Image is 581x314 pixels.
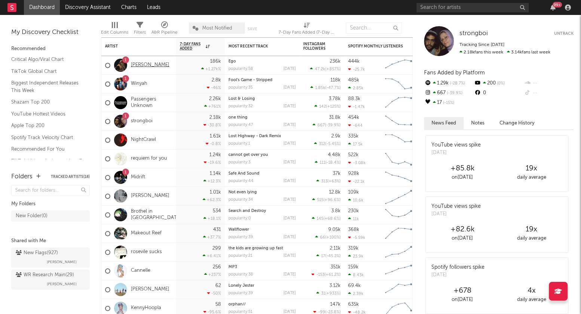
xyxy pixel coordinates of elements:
[348,171,359,176] div: 928k
[228,209,296,213] div: Search and Destroy
[431,271,485,279] div: [DATE]
[215,302,221,307] div: 58
[283,198,296,202] div: [DATE]
[228,228,296,232] div: Wallflower
[228,78,296,82] div: Fool's Game - Stripped
[348,78,359,83] div: 485k
[228,78,273,82] a: Fool's Game - Stripped
[228,284,254,288] a: Lonely Jester
[431,149,481,157] div: [DATE]
[315,160,341,165] div: ( )
[431,141,481,149] div: YouTube views spike
[303,42,329,51] div: Instagram Followers
[131,137,156,143] a: NightCrawl
[382,131,415,150] svg: Chart title
[131,305,161,311] a: KennyHoopla
[348,179,365,184] div: -22.1k
[51,175,90,179] button: Tracked Artists(18)
[283,104,296,108] div: [DATE]
[131,209,181,221] a: Brothel in [GEOGRAPHIC_DATA]
[134,28,146,37] div: Filters
[131,286,169,293] a: [PERSON_NAME]
[228,172,259,176] a: Safe And Sound
[431,264,485,271] div: Spotify followers spike
[283,179,296,183] div: [DATE]
[213,209,221,213] div: 534
[348,283,361,288] div: 69.4k
[348,153,359,157] div: 522k
[348,115,359,120] div: 454k
[449,81,465,86] span: -28.7 %
[16,271,74,280] div: WR Research Main ( 29 )
[310,85,341,90] div: ( )
[228,97,296,101] div: Lost & Losing
[348,142,363,147] div: 17.5k
[459,30,488,37] span: strongboi
[228,134,296,138] div: Lost Highway - Dark Remix
[203,253,221,258] div: +6.41 %
[316,273,325,277] span: -153
[326,142,339,146] span: -5.45 %
[131,81,147,87] a: Winyah
[314,141,341,146] div: ( )
[228,198,253,202] div: popularity: 34
[428,173,497,182] div: on [DATE]
[279,19,335,40] div: 7-Day Fans Added (7-Day Fans Added)
[428,234,497,243] div: on [DATE]
[228,86,253,90] div: popularity: 35
[416,3,529,12] input: Search for artists
[209,115,221,120] div: 2.18k
[348,265,359,270] div: 159k
[228,265,296,269] div: MP3
[248,27,257,31] button: Save
[310,67,341,71] div: ( )
[210,190,221,195] div: 1.01k
[321,292,325,296] span: 31
[428,295,497,304] div: on [DATE]
[459,50,503,55] span: 2.18k fans this week
[333,171,341,176] div: 37k
[101,19,128,40] div: Edit Columns
[210,171,221,176] div: 1.14k
[228,246,296,250] div: the kids are growing up fast
[47,258,77,267] span: [PERSON_NAME]
[203,123,221,127] div: -30.8 %
[228,104,253,108] div: popularity: 32
[228,67,253,71] div: popularity: 58
[204,104,221,109] div: +761 %
[212,78,221,83] div: 2.8k
[497,234,566,243] div: daily average
[382,75,415,93] svg: Chart title
[424,88,474,98] div: 667
[283,160,296,164] div: [DATE]
[283,216,296,221] div: [DATE]
[348,273,364,277] div: 8.43k
[131,230,162,237] a: Makeout Reef
[228,273,253,277] div: popularity: 38
[215,283,221,288] div: 62
[328,227,341,232] div: 9.05k
[11,67,82,76] a: TikTok Global Chart
[326,67,339,71] span: +857 %
[11,110,82,118] a: YouTube Hottest Videos
[283,86,296,90] div: [DATE]
[316,179,341,184] div: ( )
[314,104,341,109] div: ( )
[228,291,253,295] div: popularity: 39
[203,197,221,202] div: +62.3 %
[131,174,145,181] a: Midrift
[207,291,221,296] div: -50 %
[424,117,464,129] button: News Feed
[329,115,341,120] div: 31.8k
[326,161,339,165] span: -18.4 %
[228,123,253,127] div: popularity: 47
[348,254,363,259] div: 23.9k
[497,286,566,295] div: 4 x
[228,265,237,269] a: MP3
[105,44,161,49] div: Artist
[11,79,82,94] a: Biggest Independent Releases This Week
[315,67,325,71] span: 47.2k
[382,150,415,168] svg: Chart title
[228,142,250,146] div: popularity: 1
[459,43,504,47] span: Tracking Since: [DATE]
